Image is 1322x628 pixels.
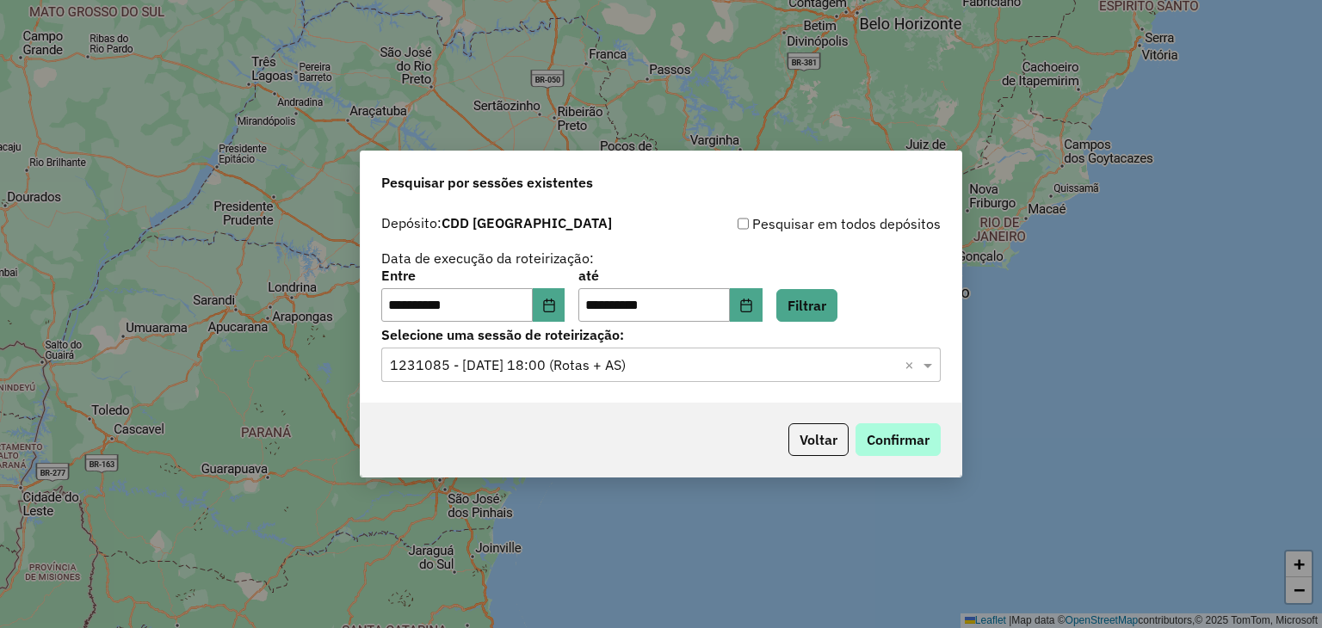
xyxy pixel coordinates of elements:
[661,213,941,234] div: Pesquisar em todos depósitos
[905,354,919,375] span: Clear all
[730,288,763,323] button: Choose Date
[381,212,612,233] label: Depósito:
[578,265,762,286] label: até
[442,214,612,231] strong: CDD [GEOGRAPHIC_DATA]
[533,288,565,323] button: Choose Date
[381,248,594,268] label: Data de execução da roteirização:
[381,172,593,193] span: Pesquisar por sessões existentes
[776,289,837,322] button: Filtrar
[381,265,565,286] label: Entre
[381,324,941,345] label: Selecione uma sessão de roteirização:
[856,423,941,456] button: Confirmar
[788,423,849,456] button: Voltar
